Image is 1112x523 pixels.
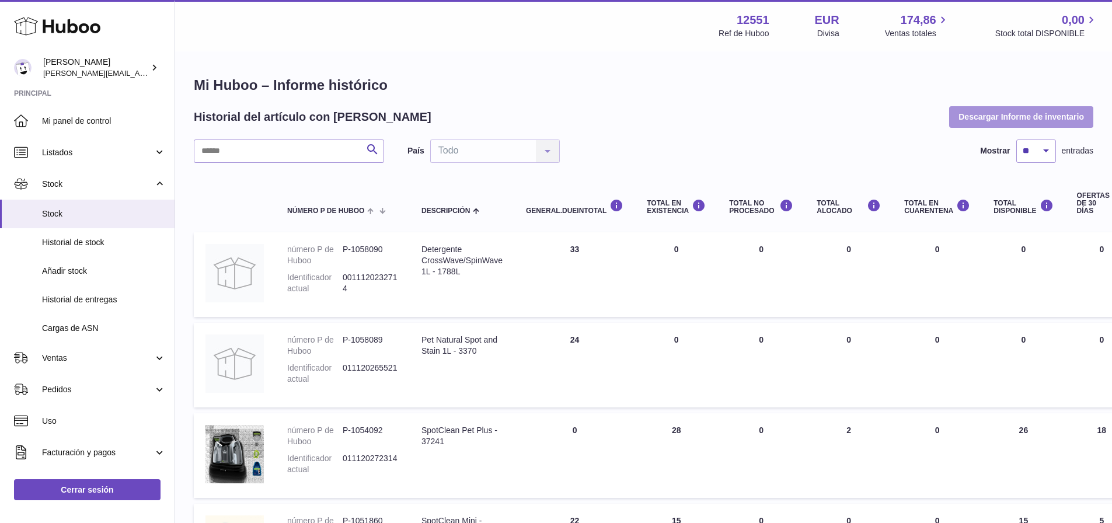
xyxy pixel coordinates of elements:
dd: 011120272314 [343,453,398,475]
dd: 0011120232714 [343,272,398,294]
span: número P de Huboo [287,207,364,215]
label: Mostrar [980,145,1010,156]
div: SpotClean Pet Plus - 37241 [421,425,503,447]
div: Total en EXISTENCIA [647,199,706,215]
td: 28 [635,413,717,498]
span: Mi panel de control [42,116,166,127]
strong: 12551 [737,12,769,28]
label: País [407,145,424,156]
div: Pet Natural Spot and Stain 1L - 3370 [421,334,503,357]
td: 0 [805,323,893,407]
a: Cerrar sesión [14,479,161,500]
span: Stock [42,208,166,219]
dd: P-1058089 [343,334,398,357]
span: Uso [42,416,166,427]
span: Ventas [42,353,154,364]
dt: número P de Huboo [287,334,343,357]
td: 0 [514,413,635,498]
img: product image [205,334,264,393]
td: 0 [805,232,893,317]
span: 174,86 [901,12,936,28]
span: 0 [935,426,940,435]
span: Añadir stock [42,266,166,277]
img: gerardo.montoiro@cleverenterprise.es [14,59,32,76]
span: 0,00 [1062,12,1085,28]
div: Total ALOCADO [817,199,881,215]
div: general.dueInTotal [526,199,623,215]
img: product image [205,244,264,302]
span: Stock total DISPONIBLE [995,28,1098,39]
div: Total NO PROCESADO [729,199,793,215]
span: entradas [1062,145,1093,156]
div: Ref de Huboo [719,28,769,39]
span: [PERSON_NAME][EMAIL_ADDRESS][PERSON_NAME][DOMAIN_NAME] [43,68,297,78]
a: 174,86 Ventas totales [885,12,950,39]
span: Cargas de ASN [42,323,166,334]
span: Historial de entregas [42,294,166,305]
dt: Identificador actual [287,362,343,385]
td: 0 [635,232,717,317]
span: Stock [42,179,154,190]
td: 0 [982,323,1065,407]
td: 2 [805,413,893,498]
td: 26 [982,413,1065,498]
h2: Historial del artículo con [PERSON_NAME] [194,109,431,125]
div: Total DISPONIBLE [994,199,1053,215]
div: Total en CUARENTENA [904,199,970,215]
div: Detergente CrossWave/SpinWave 1L - 1788L [421,244,503,277]
span: Pedidos [42,384,154,395]
span: Listados [42,147,154,158]
div: [PERSON_NAME] [43,57,148,79]
td: 0 [717,323,805,407]
span: Descripción [421,207,470,215]
td: 0 [717,232,805,317]
dd: P-1058090 [343,244,398,266]
img: product image [205,425,264,483]
div: Divisa [817,28,839,39]
span: 0 [935,335,940,344]
dt: Identificador actual [287,453,343,475]
span: 0 [935,245,940,254]
dt: número P de Huboo [287,425,343,447]
a: 0,00 Stock total DISPONIBLE [995,12,1098,39]
span: Ventas totales [885,28,950,39]
td: 0 [982,232,1065,317]
dd: P-1054092 [343,425,398,447]
td: 0 [717,413,805,498]
button: Descargar Informe de inventario [949,106,1093,127]
strong: EUR [815,12,839,28]
span: Historial de stock [42,237,166,248]
dt: número P de Huboo [287,244,343,266]
dt: Identificador actual [287,272,343,294]
span: Facturación y pagos [42,447,154,458]
td: 0 [635,323,717,407]
dd: 011120265521 [343,362,398,385]
td: 33 [514,232,635,317]
h1: Mi Huboo – Informe histórico [194,76,1093,95]
td: 24 [514,323,635,407]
